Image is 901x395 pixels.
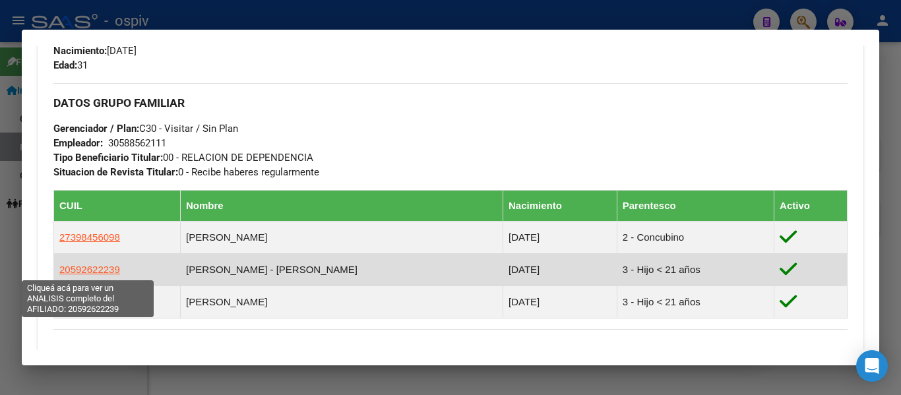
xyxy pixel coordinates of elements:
[53,152,313,164] span: 00 - RELACION DE DEPENDENCIA
[53,59,88,71] span: 31
[53,137,103,149] strong: Empleador:
[53,45,107,57] strong: Nacimiento:
[53,59,77,71] strong: Edad:
[180,191,503,222] th: Nombre
[108,136,166,150] div: 30588562111
[503,286,617,319] td: [DATE]
[53,123,238,135] span: C30 - Visitar / Sin Plan
[180,222,503,254] td: [PERSON_NAME]
[503,222,617,254] td: [DATE]
[617,254,774,286] td: 3 - Hijo < 21 años
[59,264,120,275] span: 20592622239
[53,96,848,110] h3: DATOS GRUPO FAMILIAR
[53,152,163,164] strong: Tipo Beneficiario Titular:
[54,191,181,222] th: CUIL
[617,191,774,222] th: Parentesco
[503,191,617,222] th: Nacimiento
[59,296,120,307] span: 20546127185
[617,222,774,254] td: 2 - Concubino
[180,254,503,286] td: [PERSON_NAME] - [PERSON_NAME]
[503,254,617,286] td: [DATE]
[774,191,848,222] th: Activo
[617,286,774,319] td: 3 - Hijo < 21 años
[856,350,888,382] div: Open Intercom Messenger
[53,166,178,178] strong: Situacion de Revista Titular:
[180,286,503,319] td: [PERSON_NAME]
[59,231,120,243] span: 27398456098
[53,45,137,57] span: [DATE]
[53,166,319,178] span: 0 - Recibe haberes regularmente
[53,123,139,135] strong: Gerenciador / Plan:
